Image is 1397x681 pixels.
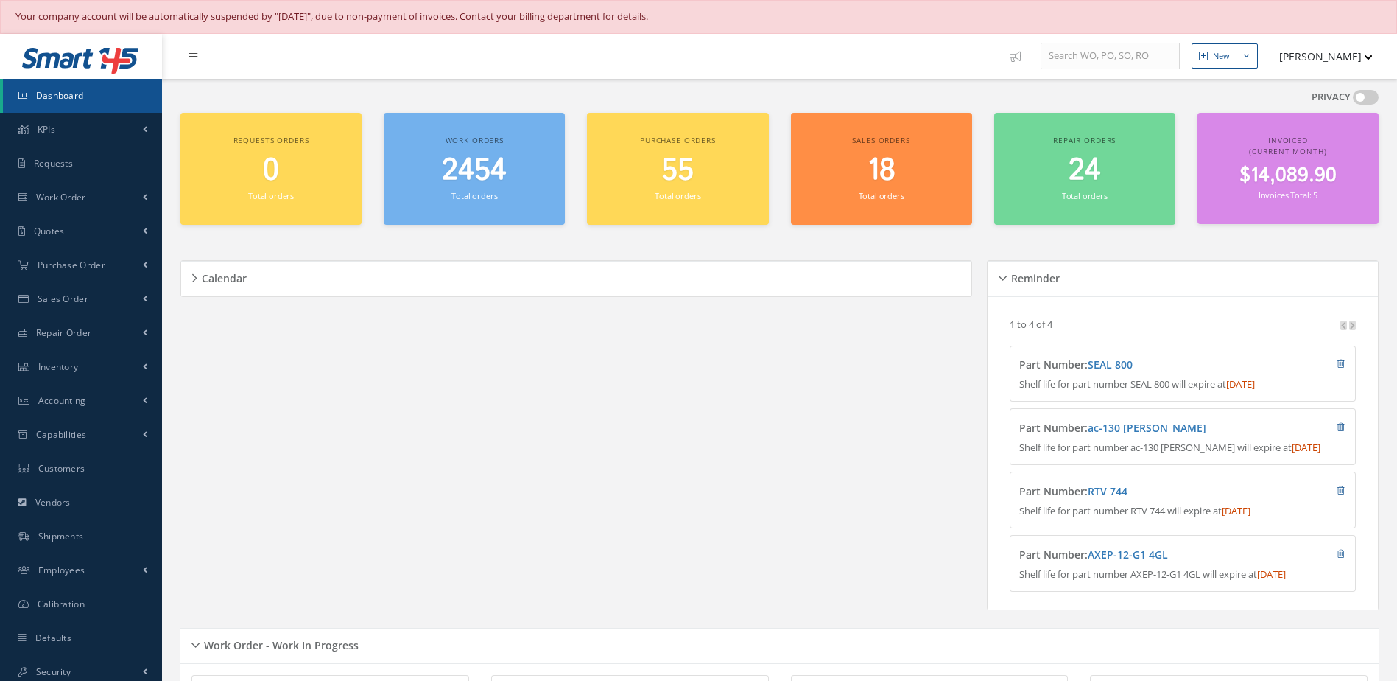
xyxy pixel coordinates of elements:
span: Defaults [35,632,71,644]
span: Calibration [38,598,85,610]
h5: Reminder [1007,268,1060,285]
a: Work orders 2454 Total orders [384,113,565,226]
a: Sales orders 18 Total orders [791,113,972,226]
span: Repair Order [36,326,92,339]
h4: Part Number [1019,422,1259,435]
span: : [1085,357,1133,371]
h5: Calendar [197,268,247,285]
span: Dashboard [36,89,84,102]
a: RTV 744 [1088,484,1127,498]
span: Repair orders [1053,135,1116,145]
small: Total orders [451,190,497,201]
h5: Work Order - Work In Progress [200,635,359,652]
span: Sales Order [38,293,88,305]
span: Requests orders [233,135,309,145]
span: Accounting [38,394,86,407]
span: 0 [263,150,279,192]
a: Repair orders 24 Total orders [994,113,1175,226]
span: $14,089.90 [1239,161,1337,190]
span: Purchase orders [640,135,716,145]
a: SEAL 800 [1088,357,1133,371]
a: Invoiced (Current Month) $14,089.90 Invoices Total: 5 [1197,113,1379,225]
h4: Part Number [1019,549,1259,562]
span: [DATE] [1292,441,1320,454]
a: Show Tips [1002,34,1041,79]
small: Total orders [655,190,700,201]
a: Requests orders 0 Total orders [180,113,362,226]
span: Invoiced [1268,135,1308,145]
span: 55 [661,150,694,192]
span: : [1085,548,1168,562]
p: Shelf life for part number SEAL 800 will expire at [1019,377,1345,392]
span: Vendors [35,496,71,509]
span: 24 [1069,150,1101,192]
span: : [1085,421,1206,435]
span: Capabilities [36,428,87,441]
div: Your company account will be automatically suspended by "[DATE]", due to non-payment of invoices.... [15,10,1382,24]
span: Customers [38,462,85,475]
a: Dashboard [3,79,162,113]
p: Shelf life for part number AXEP-12-G1 4GL will expire at [1019,567,1345,582]
span: Requests [34,157,73,170]
span: Work orders [446,135,504,145]
span: KPIs [38,123,55,136]
span: : [1085,484,1127,498]
span: Quotes [34,225,65,237]
p: Shelf life for part number ac-130 [PERSON_NAME] will expire at [1019,441,1345,455]
div: New [1213,50,1230,63]
span: Purchase Order [38,259,105,271]
small: Total orders [859,190,904,201]
a: Purchase orders 55 Total orders [587,113,768,226]
small: Total orders [248,190,294,201]
a: AXEP-12-G1 4GL [1088,548,1168,562]
span: Work Order [36,191,86,203]
span: [DATE] [1257,567,1286,581]
p: Shelf life for part number RTV 744 will expire at [1019,504,1345,519]
h4: Part Number [1019,486,1259,498]
button: New [1192,43,1258,69]
small: Invoices Total: 5 [1259,189,1317,200]
span: [DATE] [1222,504,1250,517]
span: 2454 [442,150,507,192]
span: Shipments [38,530,84,542]
span: Inventory [38,360,79,373]
span: (Current Month) [1249,146,1326,156]
input: Search WO, PO, SO, RO [1041,43,1180,69]
small: Total orders [1062,190,1108,201]
span: 18 [868,150,895,192]
span: Security [36,666,71,678]
h4: Part Number [1019,359,1259,371]
button: [PERSON_NAME] [1265,42,1373,71]
span: Employees [38,564,85,576]
span: [DATE] [1226,377,1255,391]
label: PRIVACY [1312,90,1351,105]
span: Sales orders [852,135,909,145]
a: ac-130 [PERSON_NAME] [1088,421,1206,435]
p: 1 to 4 of 4 [1010,318,1052,331]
